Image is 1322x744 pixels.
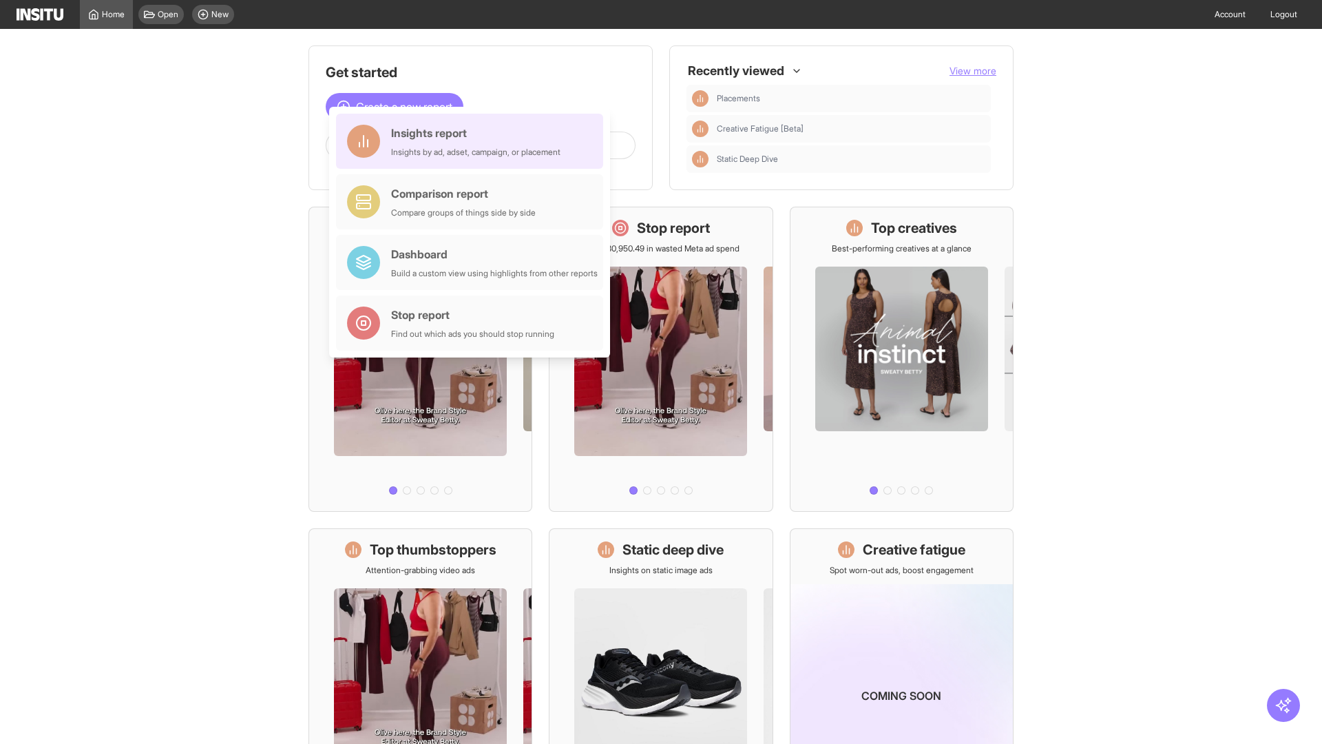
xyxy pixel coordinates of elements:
h1: Static deep dive [622,540,724,559]
h1: Stop report [637,218,710,238]
span: Creative Fatigue [Beta] [717,123,985,134]
h1: Top creatives [871,218,957,238]
p: Insights on static image ads [609,565,713,576]
span: Creative Fatigue [Beta] [717,123,804,134]
h1: Top thumbstoppers [370,540,496,559]
p: Save £30,950.49 in wasted Meta ad spend [582,243,739,254]
span: View more [949,65,996,76]
span: New [211,9,229,20]
div: Insights [692,151,709,167]
span: Static Deep Dive [717,154,985,165]
a: What's live nowSee all active ads instantly [308,207,532,512]
div: Stop report [391,307,554,323]
span: Open [158,9,178,20]
div: Comparison report [391,185,536,202]
button: Create a new report [326,93,463,121]
div: Insights [692,121,709,137]
div: Insights [692,90,709,107]
button: View more [949,64,996,78]
div: Find out which ads you should stop running [391,329,554,340]
span: Placements [717,93,985,104]
div: Insights by ad, adset, campaign, or placement [391,147,560,158]
p: Best-performing creatives at a glance [832,243,972,254]
span: Create a new report [356,99,452,115]
div: Compare groups of things side by side [391,207,536,218]
span: Static Deep Dive [717,154,778,165]
span: Placements [717,93,760,104]
div: Insights report [391,125,560,141]
h1: Get started [326,63,636,82]
span: Home [102,9,125,20]
a: Top creativesBest-performing creatives at a glance [790,207,1014,512]
div: Build a custom view using highlights from other reports [391,268,598,279]
a: Stop reportSave £30,950.49 in wasted Meta ad spend [549,207,773,512]
img: Logo [17,8,63,21]
div: Dashboard [391,246,598,262]
p: Attention-grabbing video ads [366,565,475,576]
